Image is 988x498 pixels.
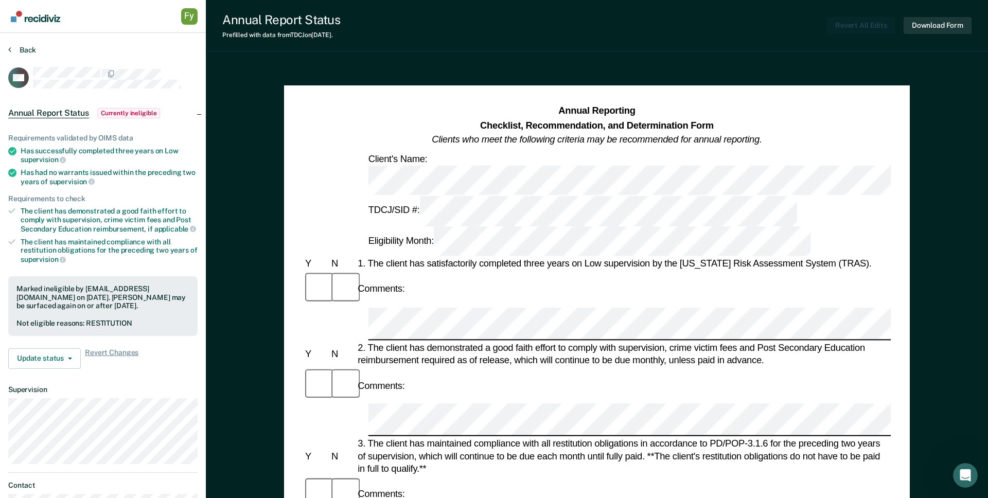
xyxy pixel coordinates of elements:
div: Has successfully completed three years on Low [21,147,198,164]
div: 3. The client has maintained compliance with all restitution obligations in accordance to PD/POP-... [356,437,891,475]
div: The client has demonstrated a good faith effort to comply with supervision, crime victim fees and... [21,207,198,233]
span: Revert Changes [85,348,138,369]
div: N [329,257,356,270]
div: Annual Report Status [222,12,340,27]
img: Recidiviz [11,11,60,22]
div: Close [177,16,196,35]
span: supervision [21,155,66,164]
div: Profile image for Ken [140,16,161,37]
span: Annual Report Status [8,108,89,118]
dt: Supervision [8,385,198,394]
iframe: Intercom live chat [953,463,978,488]
strong: Checklist, Recommendation, and Determination Form [480,120,714,130]
div: TDCJ/SID #: [366,196,799,226]
img: logo [21,25,77,41]
button: Revert All Edits [827,17,895,34]
strong: Annual Reporting [558,105,635,116]
div: Requirements validated by OIMS data [8,134,198,143]
button: Download Form [904,17,972,34]
dt: Contact [8,481,198,490]
div: Y [303,347,329,360]
span: Currently ineligible [97,108,161,118]
span: supervision [21,255,66,263]
span: supervision [49,177,95,186]
div: Send us a message [10,86,196,114]
div: Has had no warrants issued within the preceding two years of [21,168,198,186]
button: Update status [8,348,81,369]
button: Messages [103,321,206,362]
span: applicable [154,225,196,233]
div: 1. The client has satisfactorily completed three years on Low supervision by the [US_STATE] Risk ... [356,257,891,270]
div: N [329,450,356,463]
span: Home [40,347,63,354]
div: 2. The client has demonstrated a good faith effort to comply with supervision, crime victim fees ... [356,341,891,366]
em: Clients who meet the following criteria may be recommended for annual reporting. [432,134,762,144]
div: Y [303,257,329,270]
div: Marked ineligible by [EMAIL_ADDRESS][DOMAIN_NAME] on [DATE]. [PERSON_NAME] may be surfaced again ... [16,284,189,310]
div: The client has maintained compliance with all restitution obligations for the preceding two years of [21,238,198,264]
div: Comments: [356,282,407,295]
div: Requirements to check [8,194,198,203]
button: Back [8,45,36,55]
div: Prefilled with data from TDCJ on [DATE] . [222,31,340,39]
span: Messages [137,347,172,354]
button: Profile dropdown button [181,8,198,25]
div: Send us a message [21,95,172,105]
div: Eligibility Month: [366,226,814,257]
div: Comments: [356,379,407,392]
div: Y [303,450,329,463]
div: N [329,347,356,360]
div: Not eligible reasons: RESTITUTION [16,319,189,328]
